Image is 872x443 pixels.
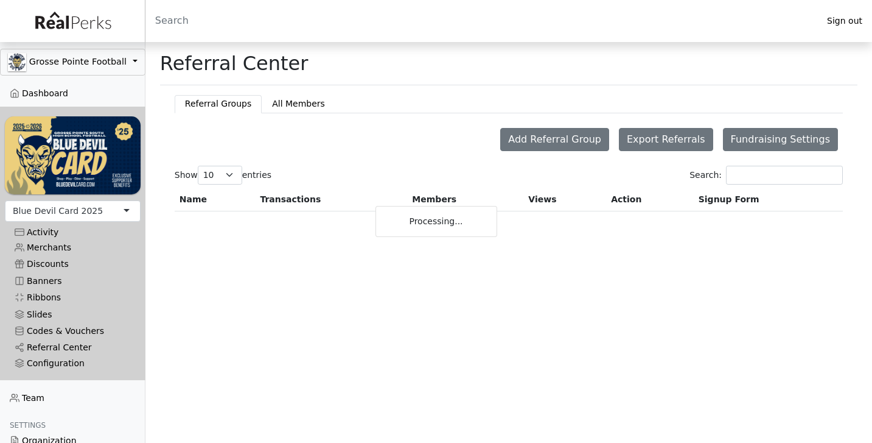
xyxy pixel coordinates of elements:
div: Processing... [375,206,497,237]
th: Signup Form [694,188,843,211]
select: Showentries [198,166,242,185]
button: All Members [262,95,335,113]
th: Transactions [255,188,407,211]
a: Banners [5,273,141,289]
input: Search [145,6,817,35]
h1: Referral Center [160,52,309,75]
span: Settings [10,421,46,430]
a: Codes & Vouchers [5,323,141,339]
img: WvZzOez5OCqmO91hHZfJL7W2tJ07LbGMjwPPNJwI.png [5,116,141,194]
a: Merchants [5,239,141,256]
a: Sign out [817,13,872,29]
th: Views [523,188,606,211]
a: Ribbons [5,289,141,306]
a: Discounts [5,256,141,272]
label: Show entries [175,166,271,185]
label: Search: [689,166,843,185]
img: GAa1zriJJmkmu1qRtUwg8x1nQwzlKm3DoqW9UgYl.jpg [8,53,26,71]
button: Export Referrals [619,128,713,151]
th: Name [175,188,256,211]
div: Configuration [15,358,131,369]
button: Add Referral Group [500,128,609,151]
th: Members [407,188,523,211]
input: Search: [726,166,843,185]
img: real_perks_logo-01.svg [29,7,116,35]
button: Fundraising Settings [723,128,838,151]
a: Referral Center [5,339,141,356]
th: Action [606,188,694,211]
a: Slides [5,306,141,322]
button: Referral Groups [175,95,262,113]
div: Activity [15,227,131,238]
div: Blue Devil Card 2025 [13,205,103,218]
